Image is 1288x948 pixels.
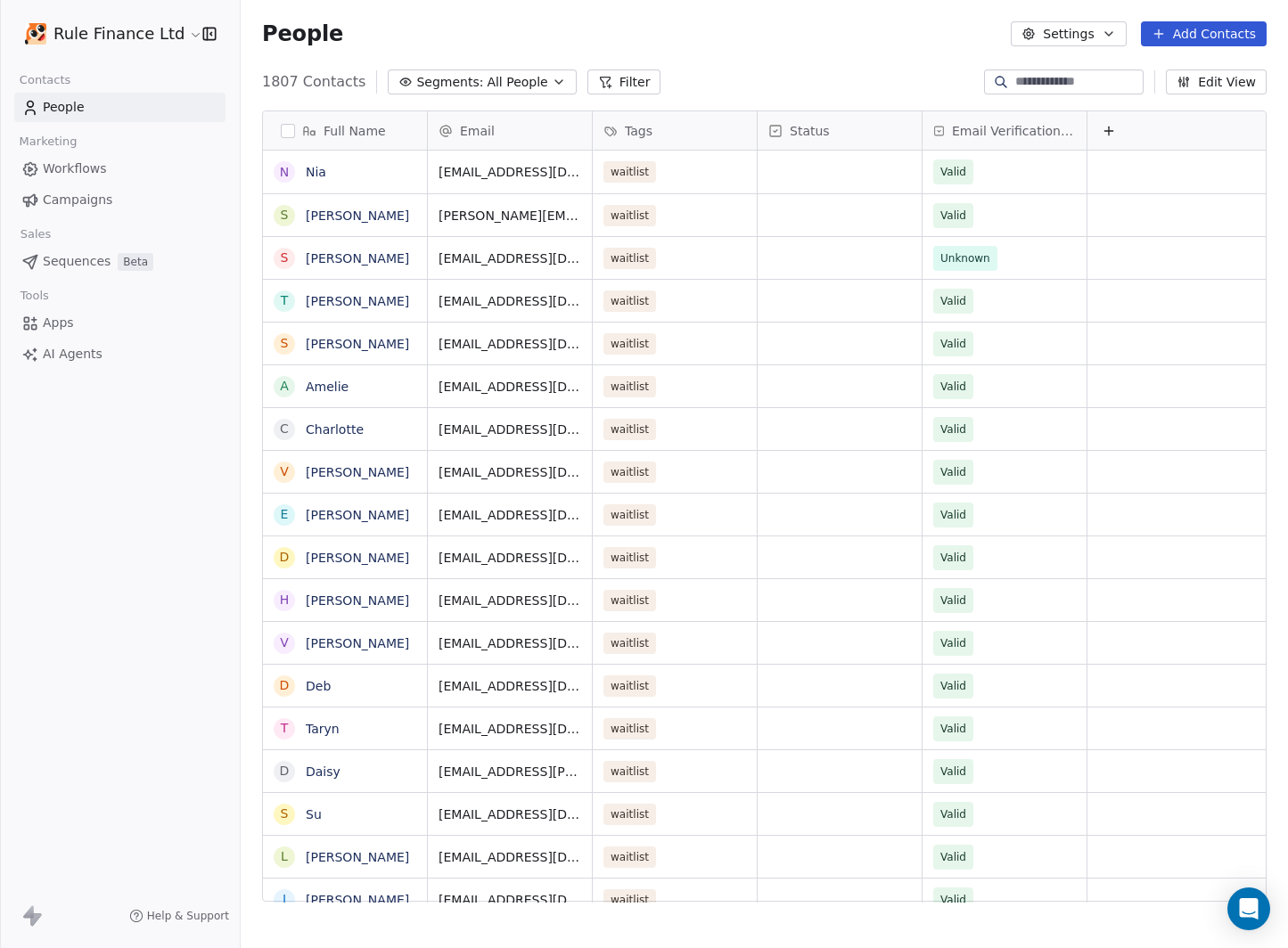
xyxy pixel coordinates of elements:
span: Beta [118,253,153,271]
span: waitlist [603,547,656,568]
span: [EMAIL_ADDRESS][PERSON_NAME][DOMAIN_NAME] [439,763,581,780]
span: [EMAIL_ADDRESS][DOMAIN_NAME] [439,720,581,738]
div: V [280,462,289,481]
div: D [280,762,290,780]
a: [PERSON_NAME] [306,508,409,522]
span: People [262,20,343,47]
button: Settings [1011,21,1126,46]
span: Apps [43,314,74,332]
span: People [43,98,85,117]
div: grid [263,151,428,903]
span: Valid [940,848,966,866]
span: [EMAIL_ADDRESS][DOMAIN_NAME] [439,506,581,524]
a: [PERSON_NAME] [306,551,409,565]
div: S [281,805,289,823]
a: Su [306,807,322,821]
span: [EMAIL_ADDRESS][DOMAIN_NAME] [439,677,581,695]
div: C [280,420,289,438]
span: Campaigns [43,191,112,209]
a: Help & Support [129,909,229,923]
button: Rule Finance Ltd [21,19,190,49]
span: Valid [940,720,966,738]
span: Valid [940,634,966,652]
div: H [280,591,290,609]
span: waitlist [603,590,656,611]
div: E [281,505,289,524]
span: AI Agents [43,345,103,364]
span: waitlist [603,761,656,782]
span: Valid [940,163,966,181]
span: Status [790,122,830,140]
div: S [281,249,289,267]
span: Valid [940,335,966,353]
a: [PERSON_NAME] [306,208,409,223]
span: [EMAIL_ADDRESS][DOMAIN_NAME] [439,463,581,481]
span: Valid [940,378,966,396]
a: Amelie [306,380,349,394]
span: [EMAIL_ADDRESS][DOMAIN_NAME] [439,805,581,823]
span: Valid [940,292,966,310]
span: waitlist [603,804,656,825]
div: Email [428,111,592,150]
span: waitlist [603,889,656,911]
span: Valid [940,506,966,524]
a: Nia [306,165,326,179]
a: [PERSON_NAME] [306,465,409,479]
span: Full Name [324,122,386,140]
div: grid [428,151,1267,903]
a: [PERSON_NAME] [306,850,409,864]
div: Open Intercom Messenger [1227,887,1270,930]
span: [EMAIL_ADDRESS][DOMAIN_NAME] [439,378,581,396]
span: [EMAIL_ADDRESS][DOMAIN_NAME] [439,292,581,310]
div: Email Verification Status [923,111,1087,150]
a: [PERSON_NAME] [306,251,409,266]
span: Marketing [12,128,85,155]
a: Workflows [14,154,226,184]
span: Help & Support [147,909,229,923]
span: waitlist [603,718,656,740]
span: waitlist [603,205,656,226]
span: waitlist [603,248,656,269]
span: [EMAIL_ADDRESS][DOMAIN_NAME] [439,335,581,353]
span: All People [487,73,547,92]
a: [PERSON_NAME] [306,893,409,907]
a: Daisy [306,764,340,779]
span: waitlist [603,504,656,526]
span: Valid [940,891,966,909]
button: Filter [587,69,661,94]
button: Edit View [1166,69,1267,94]
button: Add Contacts [1141,21,1267,46]
a: Charlotte [306,422,364,437]
div: N [280,163,289,182]
span: Email [460,122,495,140]
span: Segments: [416,73,483,92]
span: [EMAIL_ADDRESS][DOMAIN_NAME] [439,163,581,181]
span: Valid [940,549,966,567]
div: Tags [593,111,757,150]
span: Sales [12,221,59,248]
span: waitlist [603,290,656,312]
span: 1807 Contacts [262,71,365,93]
span: Valid [940,463,966,481]
span: Valid [940,421,966,438]
div: J [283,890,286,909]
a: [PERSON_NAME] [306,593,409,608]
span: waitlist [603,419,656,440]
div: Status [758,111,922,150]
a: People [14,93,226,122]
span: waitlist [603,633,656,654]
div: A [280,377,289,396]
a: SequencesBeta [14,247,226,276]
span: Tags [625,122,652,140]
span: Tools [12,282,56,309]
span: Email Verification Status [952,122,1076,140]
a: Campaigns [14,185,226,215]
a: Apps [14,308,226,338]
span: waitlist [603,675,656,697]
div: T [281,719,289,738]
a: [PERSON_NAME] [306,337,409,351]
a: [PERSON_NAME] [306,636,409,650]
span: [EMAIL_ADDRESS][DOMAIN_NAME] [439,634,581,652]
span: [EMAIL_ADDRESS][DOMAIN_NAME] [439,421,581,438]
span: waitlist [603,462,656,483]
